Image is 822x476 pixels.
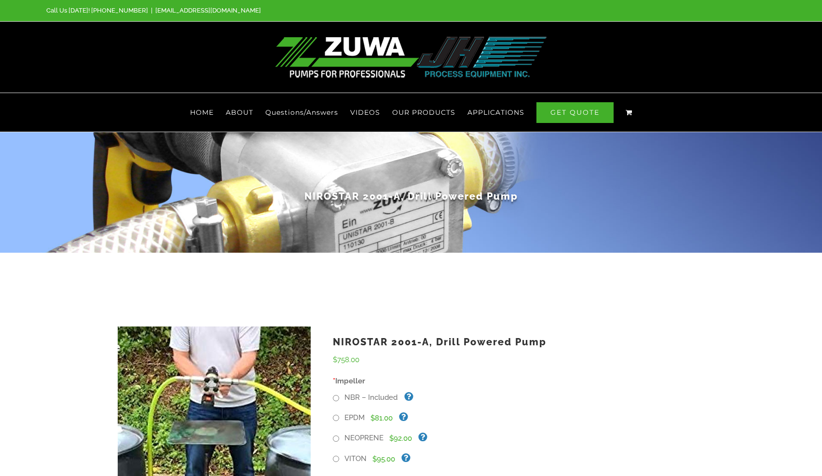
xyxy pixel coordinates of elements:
span: VIDEOS [350,109,380,116]
span: $92.00 [389,434,412,443]
span: EPDM [341,413,365,422]
input: NEOPRENE [333,435,339,442]
span: GET QUOTE [536,102,614,123]
a: [EMAIL_ADDRESS][DOMAIN_NAME] [155,7,261,14]
span: OUR PRODUCTS [392,109,455,116]
bdi: 758.00 [333,355,359,364]
a: HOME [190,93,214,132]
a: APPLICATIONS [467,93,524,132]
span: Questions/Answers [265,109,338,116]
span: $ [333,355,337,364]
span: NBR – Included [341,393,398,402]
input: VITON [333,456,339,462]
a: OUR PRODUCTS [392,93,455,132]
span: HOME [190,109,214,116]
span: $81.00 [370,414,393,422]
span: NEOPRENE [341,434,384,442]
span: APPLICATIONS [467,109,524,116]
a: View Cart [626,93,632,132]
input: NBR – Included [333,395,339,401]
span: ABOUT [226,109,253,116]
h1: NIROSTAR 2001-A, Drill Powered Pump [129,190,693,203]
a: VIDEOS [350,93,380,132]
span: $95.00 [372,455,395,463]
label: Impeller [326,373,681,389]
a: GET QUOTE [536,93,614,132]
a: ABOUT [226,93,253,132]
input: EPDM [333,415,339,421]
nav: Main Menu [46,93,776,132]
h1: NIROSTAR 2001-A, Drill Powered Pump [333,334,674,351]
span: Call Us [DATE]! [PHONE_NUMBER] [46,7,148,14]
span: VITON [341,454,367,463]
a: Questions/Answers [265,93,338,132]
